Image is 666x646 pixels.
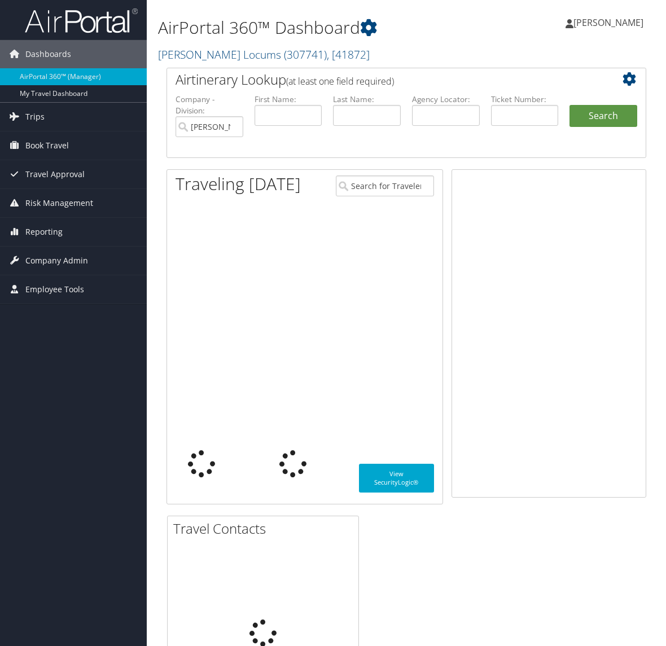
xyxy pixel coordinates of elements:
[173,519,358,538] h2: Travel Contacts
[25,189,93,217] span: Risk Management
[25,275,84,304] span: Employee Tools
[491,94,559,105] label: Ticket Number:
[25,103,45,131] span: Trips
[25,218,63,246] span: Reporting
[569,105,637,128] button: Search
[336,175,433,196] input: Search for Traveler
[25,160,85,188] span: Travel Approval
[25,247,88,275] span: Company Admin
[176,70,597,89] h2: Airtinerary Lookup
[573,16,643,29] span: [PERSON_NAME]
[255,94,322,105] label: First Name:
[286,75,394,87] span: (at least one field required)
[176,172,301,196] h1: Traveling [DATE]
[566,6,655,39] a: [PERSON_NAME]
[359,464,434,493] a: View SecurityLogic®
[25,40,71,68] span: Dashboards
[284,47,327,62] span: ( 307741 )
[333,94,401,105] label: Last Name:
[412,94,480,105] label: Agency Locator:
[158,47,370,62] a: [PERSON_NAME] Locums
[158,16,489,39] h1: AirPortal 360™ Dashboard
[176,94,243,117] label: Company - Division:
[25,7,138,34] img: airportal-logo.png
[25,131,69,160] span: Book Travel
[327,47,370,62] span: , [ 41872 ]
